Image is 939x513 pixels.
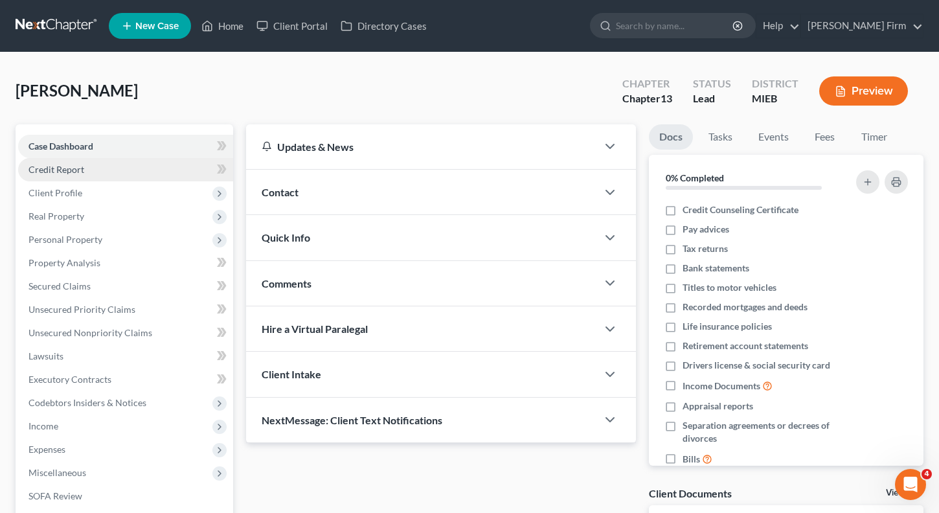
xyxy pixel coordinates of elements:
[18,158,233,181] a: Credit Report
[683,223,729,236] span: Pay advices
[135,21,179,31] span: New Case
[262,368,321,380] span: Client Intake
[622,91,672,106] div: Chapter
[28,397,146,408] span: Codebtors Insiders & Notices
[622,76,672,91] div: Chapter
[752,76,798,91] div: District
[262,414,442,426] span: NextMessage: Client Text Notifications
[28,327,152,338] span: Unsecured Nonpriority Claims
[28,350,63,361] span: Lawsuits
[683,320,772,333] span: Life insurance policies
[683,281,776,294] span: Titles to motor vehicles
[649,486,732,500] div: Client Documents
[334,14,433,38] a: Directory Cases
[18,345,233,368] a: Lawsuits
[693,76,731,91] div: Status
[683,262,749,275] span: Bank statements
[683,400,753,413] span: Appraisal reports
[262,140,582,154] div: Updates & News
[28,467,86,478] span: Miscellaneous
[683,380,760,393] span: Income Documents
[18,321,233,345] a: Unsecured Nonpriority Claims
[683,242,728,255] span: Tax returns
[250,14,334,38] a: Client Portal
[683,203,798,216] span: Credit Counseling Certificate
[28,444,65,455] span: Expenses
[649,124,693,150] a: Docs
[18,251,233,275] a: Property Analysis
[28,304,135,315] span: Unsecured Priority Claims
[693,91,731,106] div: Lead
[666,172,724,183] strong: 0% Completed
[683,359,830,372] span: Drivers license & social security card
[262,231,310,244] span: Quick Info
[18,368,233,391] a: Executory Contracts
[819,76,908,106] button: Preview
[748,124,799,150] a: Events
[18,135,233,158] a: Case Dashboard
[683,339,808,352] span: Retirement account statements
[922,469,932,479] span: 4
[28,164,84,175] span: Credit Report
[262,186,299,198] span: Contact
[804,124,846,150] a: Fees
[28,490,82,501] span: SOFA Review
[661,92,672,104] span: 13
[683,453,700,466] span: Bills
[801,14,923,38] a: [PERSON_NAME] Firm
[28,141,93,152] span: Case Dashboard
[756,14,800,38] a: Help
[28,211,84,222] span: Real Property
[698,124,743,150] a: Tasks
[752,91,798,106] div: MIEB
[28,280,91,291] span: Secured Claims
[683,301,808,313] span: Recorded mortgages and deeds
[886,488,918,497] a: View All
[683,419,844,445] span: Separation agreements or decrees of divorces
[18,298,233,321] a: Unsecured Priority Claims
[18,484,233,508] a: SOFA Review
[851,124,898,150] a: Timer
[616,14,734,38] input: Search by name...
[18,275,233,298] a: Secured Claims
[195,14,250,38] a: Home
[895,469,926,500] iframe: Intercom live chat
[262,323,368,335] span: Hire a Virtual Paralegal
[28,257,100,268] span: Property Analysis
[262,277,311,290] span: Comments
[16,81,138,100] span: [PERSON_NAME]
[28,234,102,245] span: Personal Property
[28,187,82,198] span: Client Profile
[28,420,58,431] span: Income
[28,374,111,385] span: Executory Contracts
